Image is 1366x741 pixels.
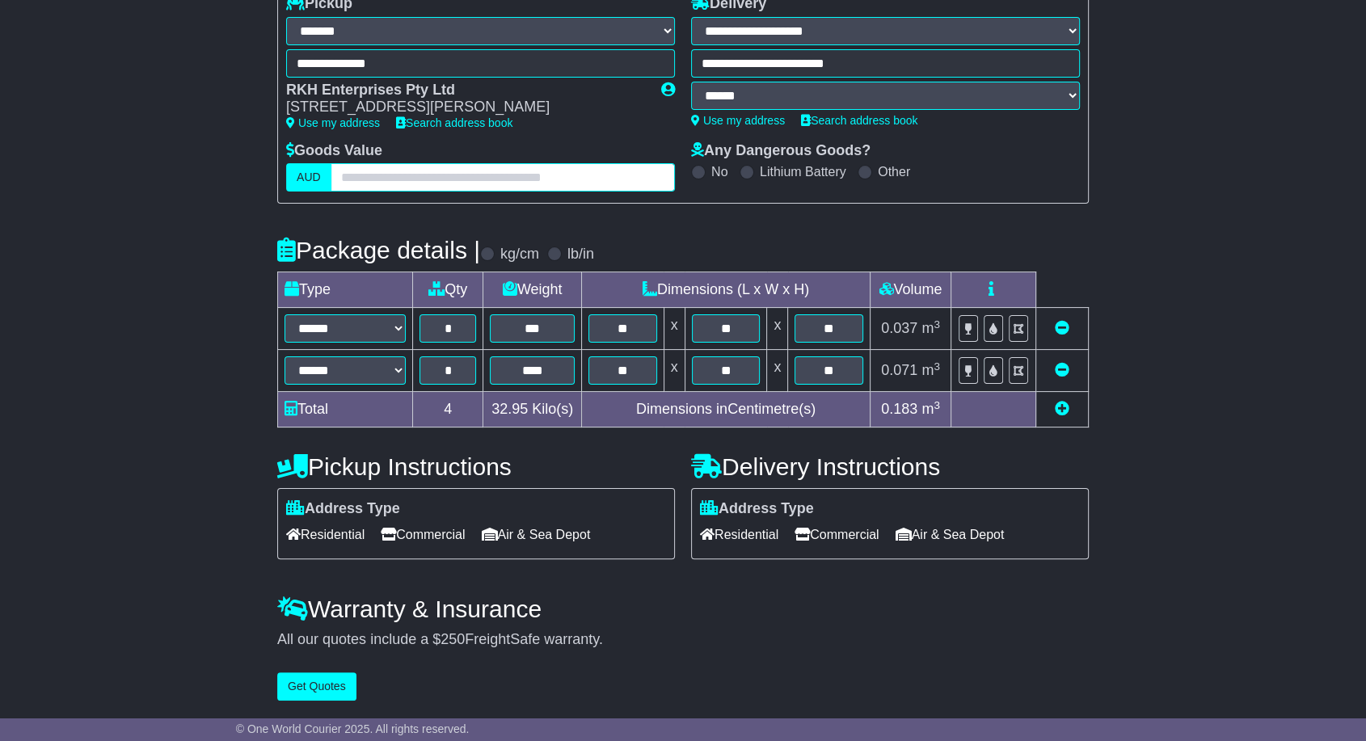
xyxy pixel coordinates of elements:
a: Remove this item [1055,320,1069,336]
label: Address Type [286,500,400,518]
td: Total [278,392,413,427]
a: Search address book [801,114,917,127]
span: 32.95 [491,401,528,417]
h4: Warranty & Insurance [277,596,1089,622]
a: Add new item [1055,401,1069,417]
a: Use my address [691,114,785,127]
label: Goods Value [286,142,382,160]
h4: Package details | [277,237,480,263]
span: m [921,320,940,336]
td: x [767,308,788,350]
td: 4 [413,392,483,427]
span: 0.183 [881,401,917,417]
td: Kilo(s) [483,392,582,427]
div: RKH Enterprises Pty Ltd [286,82,645,99]
label: Other [878,164,910,179]
label: Lithium Battery [760,164,846,179]
td: x [664,308,685,350]
button: Get Quotes [277,672,356,701]
span: 250 [441,631,465,647]
label: Any Dangerous Goods? [691,142,871,160]
td: Type [278,272,413,308]
span: m [921,401,940,417]
label: No [711,164,727,179]
label: AUD [286,163,331,192]
span: Air & Sea Depot [482,522,591,547]
span: Commercial [381,522,465,547]
td: x [664,350,685,392]
h4: Pickup Instructions [277,453,675,480]
td: Dimensions (L x W x H) [582,272,871,308]
sup: 3 [934,318,940,331]
td: x [767,350,788,392]
td: Weight [483,272,582,308]
span: Residential [700,522,778,547]
td: Qty [413,272,483,308]
div: [STREET_ADDRESS][PERSON_NAME] [286,99,645,116]
span: © One World Courier 2025. All rights reserved. [236,722,470,735]
label: kg/cm [500,246,539,263]
span: Commercial [795,522,879,547]
td: Dimensions in Centimetre(s) [582,392,871,427]
h4: Delivery Instructions [691,453,1089,480]
sup: 3 [934,399,940,411]
a: Use my address [286,116,380,129]
label: Address Type [700,500,814,518]
span: 0.037 [881,320,917,336]
div: All our quotes include a $ FreightSafe warranty. [277,631,1089,649]
span: m [921,362,940,378]
sup: 3 [934,360,940,373]
a: Remove this item [1055,362,1069,378]
span: 0.071 [881,362,917,378]
span: Air & Sea Depot [896,522,1005,547]
a: Search address book [396,116,512,129]
label: lb/in [567,246,594,263]
td: Volume [870,272,951,308]
span: Residential [286,522,365,547]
